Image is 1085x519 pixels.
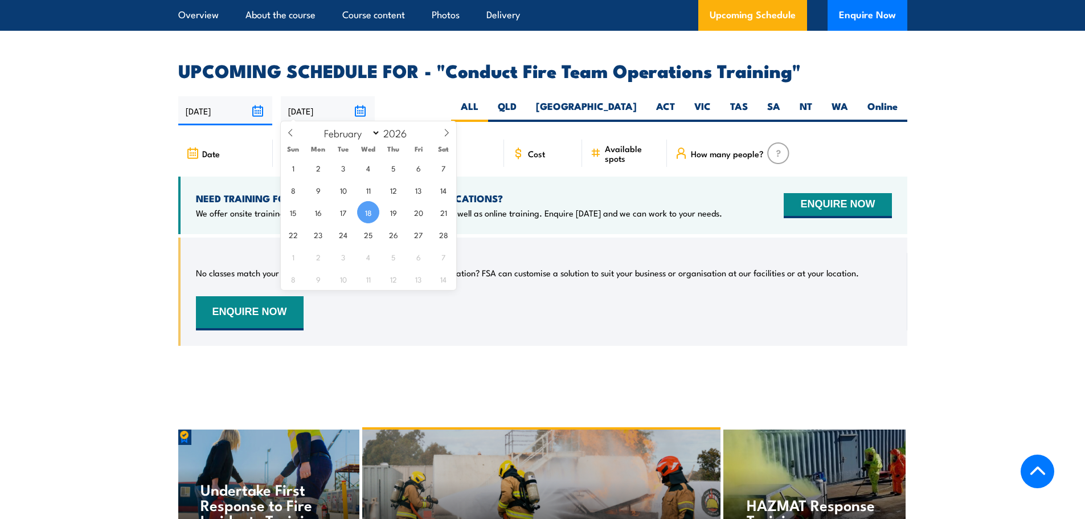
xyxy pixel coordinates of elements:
select: Month [318,125,380,140]
span: February 23, 2026 [307,223,329,246]
span: Sat [431,145,456,153]
button: ENQUIRE NOW [784,193,891,218]
span: February 25, 2026 [357,223,379,246]
span: Tue [331,145,356,153]
span: February 10, 2026 [332,179,354,201]
span: February 20, 2026 [407,201,429,223]
span: Available spots [605,144,659,163]
span: February 4, 2026 [357,157,379,179]
span: Date [202,149,220,158]
span: March 1, 2026 [282,246,304,268]
label: Online [858,100,907,122]
label: TAS [720,100,758,122]
span: Mon [306,145,331,153]
span: February 5, 2026 [382,157,404,179]
span: Sun [281,145,306,153]
span: February 16, 2026 [307,201,329,223]
label: VIC [685,100,720,122]
span: February 3, 2026 [332,157,354,179]
span: How many people? [691,149,764,158]
span: February 27, 2026 [407,223,429,246]
input: Year [380,126,418,140]
span: February 2, 2026 [307,157,329,179]
h2: UPCOMING SCHEDULE FOR - "Conduct Fire Team Operations Training" [178,62,907,78]
span: March 5, 2026 [382,246,404,268]
span: February 14, 2026 [432,179,455,201]
span: February 6, 2026 [407,157,429,179]
span: February 26, 2026 [382,223,404,246]
span: March 4, 2026 [357,246,379,268]
span: March 9, 2026 [307,268,329,290]
span: March 7, 2026 [432,246,455,268]
p: Can’t find a date or location? FSA can customise a solution to suit your business or organisation... [370,267,859,279]
input: To date [281,96,375,125]
label: NT [790,100,822,122]
span: March 2, 2026 [307,246,329,268]
span: February 17, 2026 [332,201,354,223]
p: No classes match your search criteria, sorry. [196,267,363,279]
span: Cost [528,149,545,158]
span: February 21, 2026 [432,201,455,223]
span: February 9, 2026 [307,179,329,201]
span: Thu [381,145,406,153]
h4: NEED TRAINING FOR LARGER GROUPS OR MULTIPLE LOCATIONS? [196,192,722,205]
span: March 8, 2026 [282,268,304,290]
span: February 7, 2026 [432,157,455,179]
span: March 11, 2026 [357,268,379,290]
span: Fri [406,145,431,153]
span: February 12, 2026 [382,179,404,201]
span: February 13, 2026 [407,179,429,201]
span: February 1, 2026 [282,157,304,179]
input: From date [178,96,272,125]
label: ACT [646,100,685,122]
button: ENQUIRE NOW [196,296,304,330]
span: March 14, 2026 [432,268,455,290]
span: February 18, 2026 [357,201,379,223]
span: February 22, 2026 [282,223,304,246]
label: SA [758,100,790,122]
span: February 28, 2026 [432,223,455,246]
label: ALL [451,100,488,122]
label: WA [822,100,858,122]
span: February 15, 2026 [282,201,304,223]
span: March 12, 2026 [382,268,404,290]
span: February 19, 2026 [382,201,404,223]
p: We offer onsite training, training at our centres, multisite solutions as well as online training... [196,207,722,219]
span: March 13, 2026 [407,268,429,290]
span: March 6, 2026 [407,246,429,268]
label: QLD [488,100,526,122]
span: March 10, 2026 [332,268,354,290]
span: March 3, 2026 [332,246,354,268]
span: Wed [356,145,381,153]
span: February 8, 2026 [282,179,304,201]
span: February 24, 2026 [332,223,354,246]
span: February 11, 2026 [357,179,379,201]
label: [GEOGRAPHIC_DATA] [526,100,646,122]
